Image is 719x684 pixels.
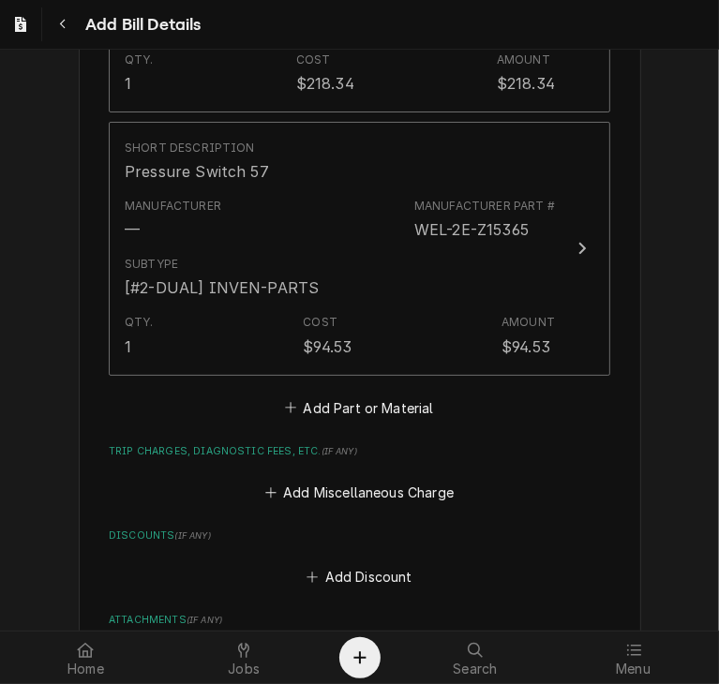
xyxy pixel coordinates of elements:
div: Manufacturer [125,218,140,241]
label: Trip Charges, Diagnostic Fees, etc. [109,444,610,459]
a: Menu [555,635,712,680]
label: Attachments [109,613,610,628]
span: Add Bill Details [80,12,202,37]
div: Qty. [125,314,154,331]
div: $218.34 [296,72,354,95]
div: Cost [303,314,337,331]
div: $218.34 [497,72,555,95]
div: 1 [125,335,131,358]
div: Manufacturer Part # [414,198,555,215]
span: ( if any ) [174,530,210,541]
div: [#2-DUAL] INVEN-PARTS [125,276,319,299]
span: Menu [616,662,651,677]
div: Part Number [414,198,555,241]
button: Add Miscellaneous Charge [262,479,457,505]
span: ( if any ) [322,446,357,456]
div: Trip Charges, Diagnostic Fees, etc. [109,444,610,506]
button: Add Discount [304,564,415,590]
button: Update Line Item [109,122,610,376]
div: Amount [497,52,550,68]
div: Manufacturer [125,198,221,241]
a: Jobs [166,635,322,680]
a: Home [7,635,164,680]
div: Qty. [125,52,154,68]
span: ( if any ) [187,615,222,625]
div: $94.53 [303,335,352,358]
div: Amount [502,314,555,331]
a: Search [397,635,554,680]
div: Attachments [109,613,610,675]
div: Part Number [414,218,529,241]
div: Subtype [125,256,178,273]
div: 1 [125,72,131,95]
label: Discounts [109,528,610,543]
div: $94.53 [502,335,550,358]
span: Jobs [228,662,260,677]
a: Go to Bills [4,7,37,41]
div: Pressure Switch 57 [125,160,269,183]
button: Navigate back [46,7,80,41]
span: Home [67,662,104,677]
div: Manufacturer [125,198,221,215]
button: Add Part or Material [282,394,437,421]
div: Discounts [109,528,610,590]
div: Cost [296,52,331,68]
span: Search [453,662,497,677]
div: Short Description [125,140,255,156]
button: Create Object [339,637,381,678]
